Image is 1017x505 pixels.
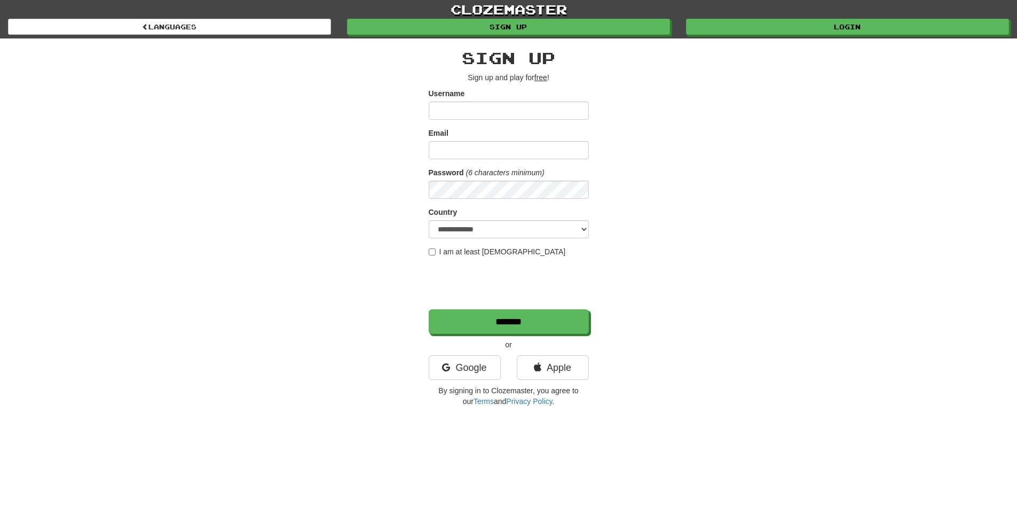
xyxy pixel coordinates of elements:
a: Login [686,19,1009,35]
p: Sign up and play for ! [429,72,589,83]
iframe: reCAPTCHA [429,262,591,304]
p: By signing in to Clozemaster, you agree to our and . [429,385,589,407]
input: I am at least [DEMOGRAPHIC_DATA] [429,248,436,255]
a: Privacy Policy [506,397,552,406]
a: Languages [8,19,331,35]
label: Email [429,128,448,138]
em: (6 characters minimum) [466,168,545,177]
label: Country [429,207,458,217]
a: Sign up [347,19,670,35]
h2: Sign up [429,49,589,67]
label: Password [429,167,464,178]
a: Terms [474,397,494,406]
a: Apple [517,355,589,380]
u: free [534,73,547,82]
a: Google [429,355,501,380]
label: Username [429,88,465,99]
label: I am at least [DEMOGRAPHIC_DATA] [429,246,566,257]
p: or [429,339,589,350]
